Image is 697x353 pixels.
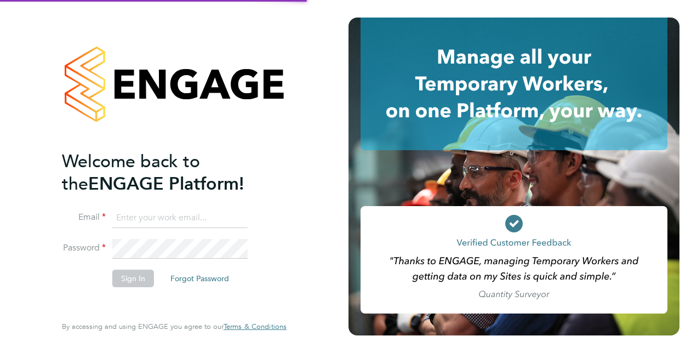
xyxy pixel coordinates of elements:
[62,212,106,223] label: Email
[112,270,154,287] button: Sign In
[224,322,287,331] span: Terms & Conditions
[62,150,276,195] h2: ENGAGE Platform!
[62,322,287,331] span: By accessing and using ENGAGE you agree to our
[162,270,238,287] button: Forgot Password
[62,242,106,254] label: Password
[224,322,287,331] a: Terms & Conditions
[62,151,200,195] span: Welcome back to the
[112,208,248,228] input: Enter your work email...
